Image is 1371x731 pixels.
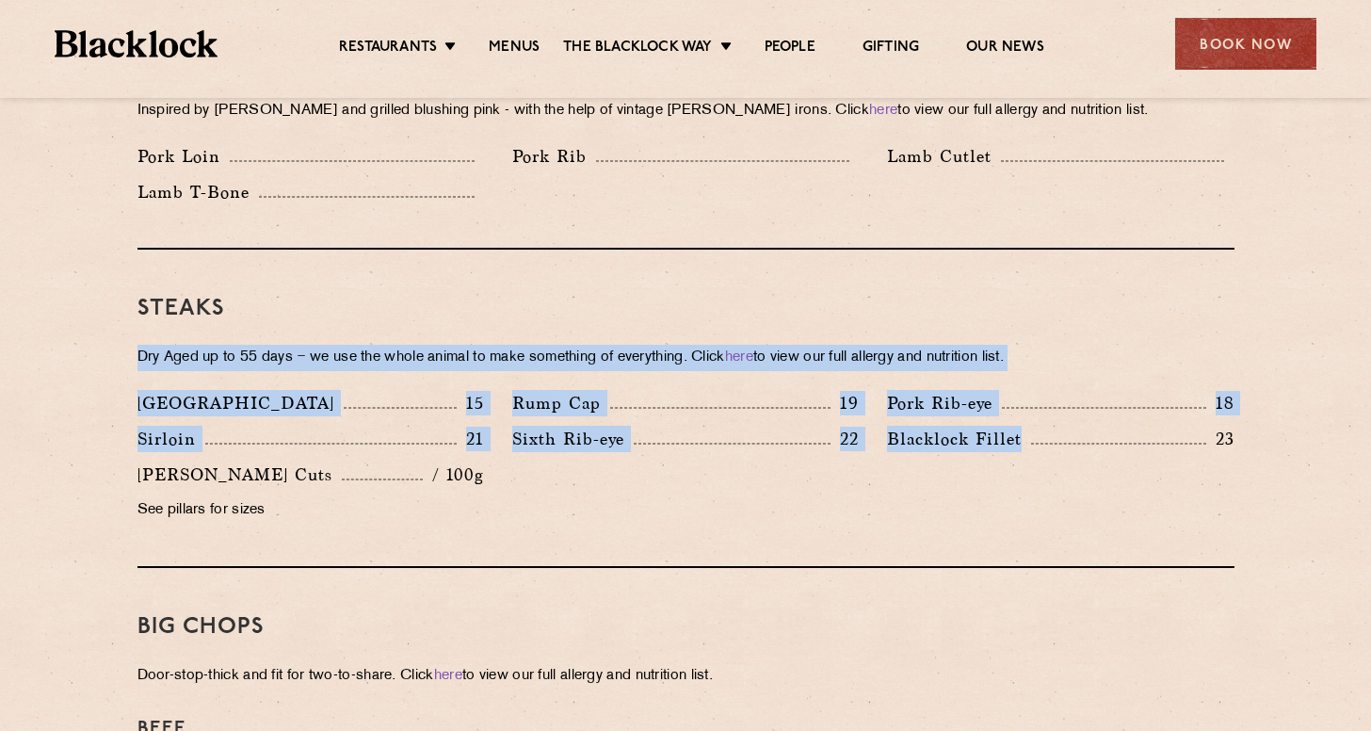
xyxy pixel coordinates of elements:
h3: Big Chops [137,615,1234,640]
img: BL_Textured_Logo-footer-cropped.svg [55,30,218,57]
p: Sixth Rib-eye [512,426,634,452]
p: / 100g [423,463,484,487]
p: Door-stop-thick and fit for two-to-share. Click to view our full allergy and nutrition list. [137,663,1234,690]
p: Lamb Cutlet [887,143,1001,170]
p: 23 [1206,427,1234,451]
a: Gifting [863,39,919,59]
h3: Steaks [137,297,1234,321]
p: [PERSON_NAME] Cuts [137,462,342,488]
a: here [434,669,462,683]
p: Inspired by [PERSON_NAME] and grilled blushing pink - with the help of vintage [PERSON_NAME] iron... [137,98,1234,124]
p: Blacklock Fillet [887,426,1031,452]
p: Rump Cap [512,390,610,416]
p: 18 [1206,391,1234,415]
a: Restaurants [339,39,437,59]
p: Pork Loin [137,143,230,170]
p: Lamb T-Bone [137,179,259,205]
p: 19 [831,391,859,415]
a: Menus [489,39,540,59]
a: Our News [966,39,1044,59]
a: here [725,350,753,365]
p: 22 [831,427,859,451]
p: Pork Rib-eye [887,390,1002,416]
a: People [765,39,815,59]
p: Dry Aged up to 55 days − we use the whole animal to make something of everything. Click to view o... [137,345,1234,371]
div: Book Now [1175,18,1316,70]
p: Pork Rib [512,143,596,170]
a: The Blacklock Way [563,39,712,59]
a: here [869,104,897,118]
p: 15 [457,391,484,415]
p: 21 [457,427,484,451]
p: [GEOGRAPHIC_DATA] [137,390,344,416]
p: Sirloin [137,426,205,452]
p: See pillars for sizes [137,497,484,524]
